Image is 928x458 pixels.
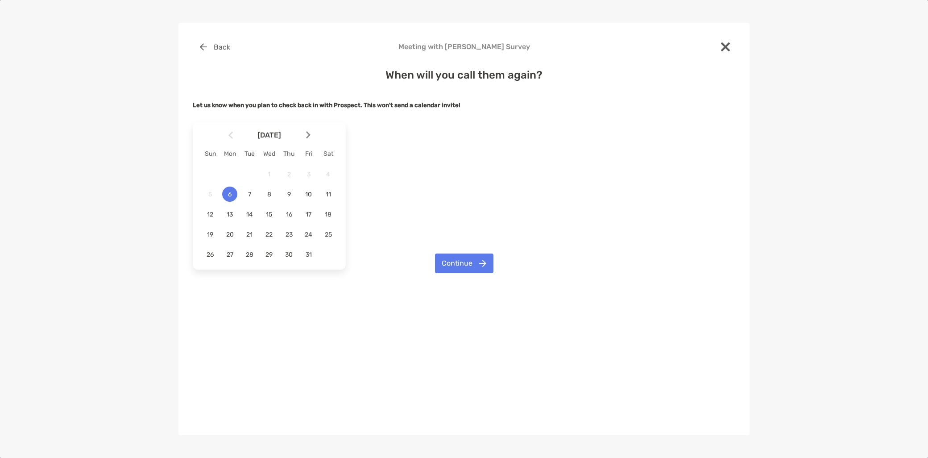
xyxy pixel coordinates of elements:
span: 14 [242,211,257,218]
span: 24 [301,231,316,238]
h4: When will you call them again? [193,69,735,81]
div: Mon [220,150,240,158]
button: Back [193,37,237,57]
span: 28 [242,251,257,258]
span: 27 [222,251,237,258]
span: 6 [222,191,237,198]
span: 13 [222,211,237,218]
span: 31 [301,251,316,258]
span: 30 [282,251,297,258]
span: 3 [301,171,316,178]
span: 2 [282,171,297,178]
span: 21 [242,231,257,238]
span: 26 [203,251,218,258]
span: 9 [282,191,297,198]
span: 4 [321,171,336,178]
strong: This won't send a calendar invite! [364,102,460,108]
span: 10 [301,191,316,198]
span: 17 [301,211,316,218]
span: 11 [321,191,336,198]
img: button icon [200,43,207,50]
span: 29 [261,251,277,258]
div: Sat [319,150,338,158]
img: button icon [479,260,486,267]
span: [DATE] [235,131,304,139]
h4: Meeting with [PERSON_NAME] Survey [193,42,735,51]
span: 7 [242,191,257,198]
span: 23 [282,231,297,238]
span: 19 [203,231,218,238]
img: Arrow icon [228,131,233,139]
span: 8 [261,191,277,198]
div: Tue [240,150,259,158]
span: 12 [203,211,218,218]
div: Fri [299,150,319,158]
button: Continue [435,254,493,273]
span: 5 [203,191,218,198]
span: 15 [261,211,277,218]
span: 25 [321,231,336,238]
span: 16 [282,211,297,218]
img: Arrow icon [306,131,311,139]
span: 18 [321,211,336,218]
img: close modal [721,42,730,51]
span: 1 [261,171,277,178]
span: 22 [261,231,277,238]
div: Wed [259,150,279,158]
h5: Let us know when you plan to check back in with Prospect. [193,102,735,108]
div: Thu [279,150,299,158]
span: 20 [222,231,237,238]
div: Sun [200,150,220,158]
